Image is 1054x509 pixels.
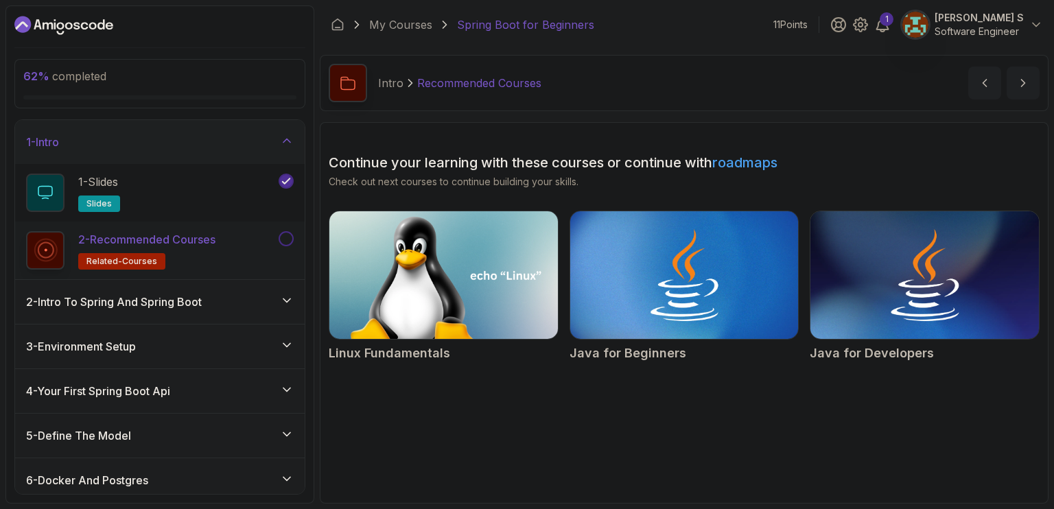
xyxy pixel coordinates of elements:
[78,174,118,190] p: 1 - Slides
[26,134,59,150] h3: 1 - Intro
[810,344,934,363] h2: Java for Developers
[902,12,928,38] img: user profile image
[417,75,541,91] p: Recommended Courses
[810,211,1039,339] img: Java for Developers card
[15,120,305,164] button: 1-Intro
[15,458,305,502] button: 6-Docker And Postgres
[570,211,799,339] img: Java for Beginners card
[810,211,1040,363] a: Java for Developers cardJava for Developers
[329,211,559,363] a: Linux Fundamentals cardLinux Fundamentals
[570,344,686,363] h2: Java for Beginners
[457,16,594,33] p: Spring Boot for Beginners
[773,18,808,32] p: 11 Points
[378,75,403,91] p: Intro
[23,69,49,83] span: 62 %
[26,383,170,399] h3: 4 - Your First Spring Boot Api
[331,18,344,32] a: Dashboard
[902,11,1043,38] button: user profile image[PERSON_NAME] SSoftware Engineer
[26,338,136,355] h3: 3 - Environment Setup
[86,198,112,209] span: slides
[78,231,215,248] p: 2 - Recommended Courses
[369,16,432,33] a: My Courses
[15,324,305,368] button: 3-Environment Setup
[570,211,799,363] a: Java for Beginners cardJava for Beginners
[15,369,305,413] button: 4-Your First Spring Boot Api
[26,294,202,310] h3: 2 - Intro To Spring And Spring Boot
[26,472,148,488] h3: 6 - Docker And Postgres
[874,16,891,33] a: 1
[968,67,1001,99] button: previous content
[1007,67,1040,99] button: next content
[329,175,1040,189] p: Check out next courses to continue building your skills.
[329,211,558,339] img: Linux Fundamentals card
[23,69,106,83] span: completed
[15,280,305,324] button: 2-Intro To Spring And Spring Boot
[935,11,1024,25] p: [PERSON_NAME] S
[86,256,157,267] span: related-courses
[329,153,1040,172] h2: Continue your learning with these courses or continue with
[26,174,294,212] button: 1-Slidesslides
[329,344,450,363] h2: Linux Fundamentals
[14,14,113,36] a: Dashboard
[26,427,131,444] h3: 5 - Define The Model
[26,231,294,270] button: 2-Recommended Coursesrelated-courses
[712,154,777,171] a: roadmaps
[880,12,893,26] div: 1
[935,25,1024,38] p: Software Engineer
[15,414,305,458] button: 5-Define The Model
